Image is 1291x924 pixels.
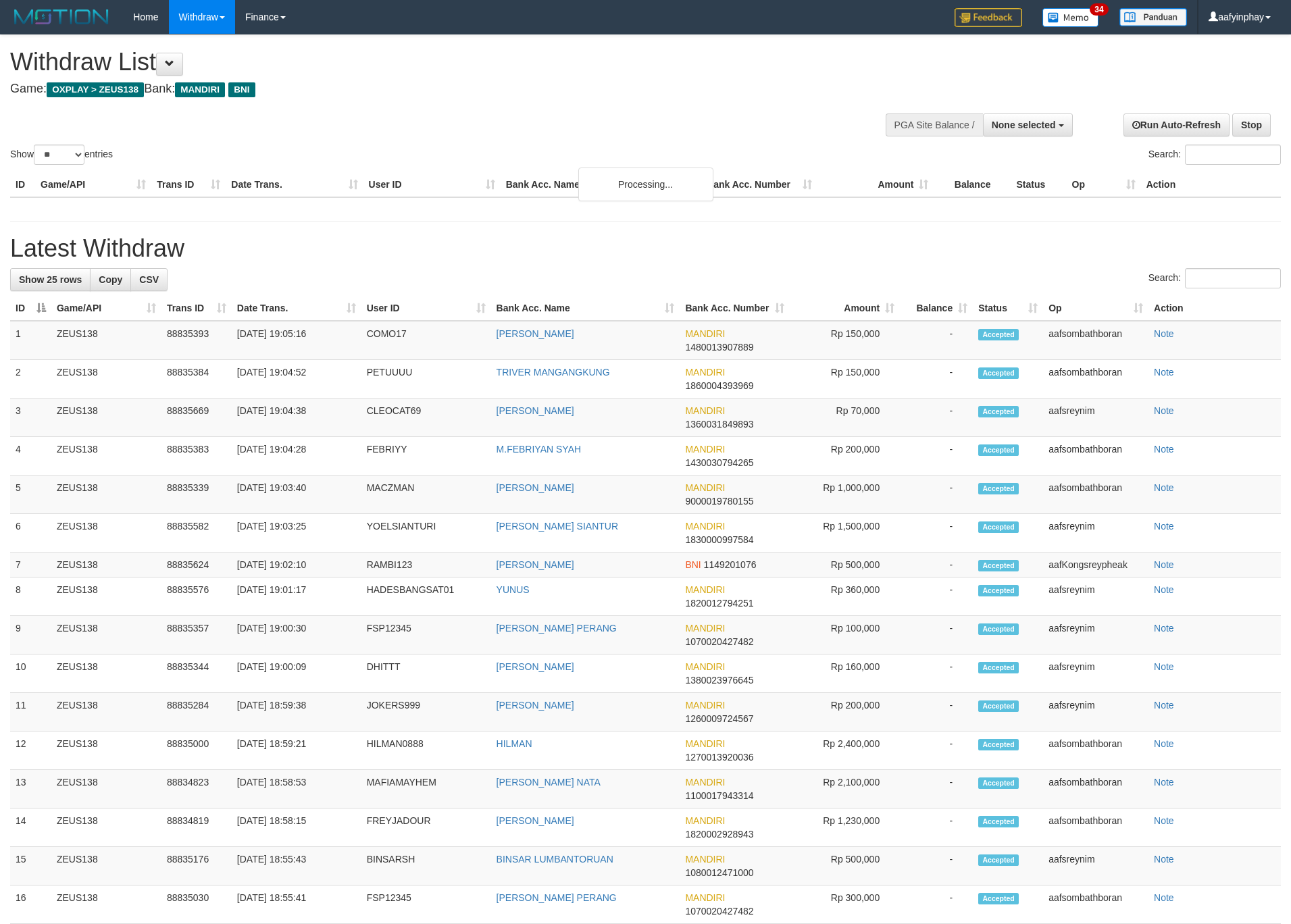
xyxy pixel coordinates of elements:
[1185,268,1281,288] input: Search:
[1123,113,1230,136] a: Run Auto-Refresh
[1043,553,1148,577] td: aafKongsreypheak
[1154,328,1174,339] a: Note
[497,584,530,595] a: YUNUS
[1154,623,1174,634] a: Note
[161,654,232,693] td: 88835344
[151,172,226,197] th: Trans ID
[361,296,491,321] th: User ID: activate to sort column ascending
[51,321,161,360] td: ZEUS138
[1043,437,1148,476] td: aafsombathboran
[226,172,363,197] th: Date Trans.
[10,145,113,165] label: Show entries
[978,329,1019,340] span: Accepted
[497,854,613,865] a: BINSAR LUMBANTORUAN
[900,514,973,553] td: -
[10,360,51,399] td: 2
[978,521,1019,533] span: Accepted
[10,296,51,321] th: ID: activate to sort column descending
[497,700,574,711] a: [PERSON_NAME]
[790,476,900,514] td: Rp 1,000,000
[10,268,91,291] a: Show 25 rows
[1154,521,1174,532] a: Note
[51,476,161,514] td: ZEUS138
[978,623,1019,635] span: Accepted
[51,437,161,476] td: ZEUS138
[497,738,532,749] a: HILMAN
[497,328,574,339] a: [PERSON_NAME]
[1154,777,1174,788] a: Note
[1043,693,1148,731] td: aafsreynim
[790,847,900,885] td: Rp 500,000
[978,854,1019,866] span: Accepted
[232,296,361,321] th: Date Trans.: activate to sort column ascending
[10,49,847,76] h1: Withdraw List
[900,296,973,321] th: Balance: activate to sort column ascending
[685,700,725,711] span: MANDIRI
[1119,8,1187,26] img: panduan.png
[161,693,232,731] td: 88835284
[685,713,753,724] span: Copy 1260009724567 to clipboard
[497,521,618,532] a: [PERSON_NAME] SIANTUR
[685,521,725,532] span: MANDIRI
[10,514,51,553] td: 6
[361,693,491,731] td: JOKERS999
[1067,172,1141,197] th: Op
[10,553,51,577] td: 7
[232,808,361,847] td: [DATE] 18:58:15
[685,906,753,917] span: Copy 1070020427482 to clipboard
[978,560,1019,571] span: Accepted
[10,7,113,27] img: MOTION_logo.png
[790,885,900,924] td: Rp 300,000
[978,739,1019,750] span: Accepted
[900,847,973,885] td: -
[790,693,900,731] td: Rp 200,000
[232,553,361,577] td: [DATE] 19:02:10
[1043,360,1148,399] td: aafsombathboran
[1043,616,1148,654] td: aafsreynim
[161,514,232,553] td: 88835582
[175,82,225,97] span: MANDIRI
[1154,482,1174,493] a: Note
[790,437,900,476] td: Rp 200,000
[1154,815,1174,826] a: Note
[685,867,753,878] span: Copy 1080012471000 to clipboard
[685,892,725,903] span: MANDIRI
[900,399,973,437] td: -
[10,476,51,514] td: 5
[685,482,725,493] span: MANDIRI
[900,360,973,399] td: -
[161,437,232,476] td: 88835383
[1043,321,1148,360] td: aafsombathboran
[900,808,973,847] td: -
[90,268,131,291] a: Copy
[790,514,900,553] td: Rp 1,500,000
[232,514,361,553] td: [DATE] 19:03:25
[685,342,753,353] span: Copy 1480013907889 to clipboard
[955,8,1022,27] img: Feedback.jpg
[51,847,161,885] td: ZEUS138
[51,514,161,553] td: ZEUS138
[10,616,51,654] td: 9
[900,731,973,770] td: -
[790,296,900,321] th: Amount: activate to sort column ascending
[1154,444,1174,455] a: Note
[19,274,82,285] span: Show 25 rows
[1043,399,1148,437] td: aafsreynim
[685,661,725,672] span: MANDIRI
[1043,731,1148,770] td: aafsombathboran
[51,616,161,654] td: ZEUS138
[685,457,753,468] span: Copy 1430030794265 to clipboard
[361,731,491,770] td: HILMAN0888
[685,496,753,507] span: Copy 9000019780155 to clipboard
[685,598,753,609] span: Copy 1820012794251 to clipboard
[361,847,491,885] td: BINSARSH
[900,693,973,731] td: -
[978,406,1019,417] span: Accepted
[685,777,725,788] span: MANDIRI
[232,399,361,437] td: [DATE] 19:04:38
[497,444,582,455] a: M.FEBRIYAN SYAH
[501,172,701,197] th: Bank Acc. Name
[685,419,753,430] span: Copy 1360031849893 to clipboard
[1148,145,1281,165] label: Search:
[51,553,161,577] td: ZEUS138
